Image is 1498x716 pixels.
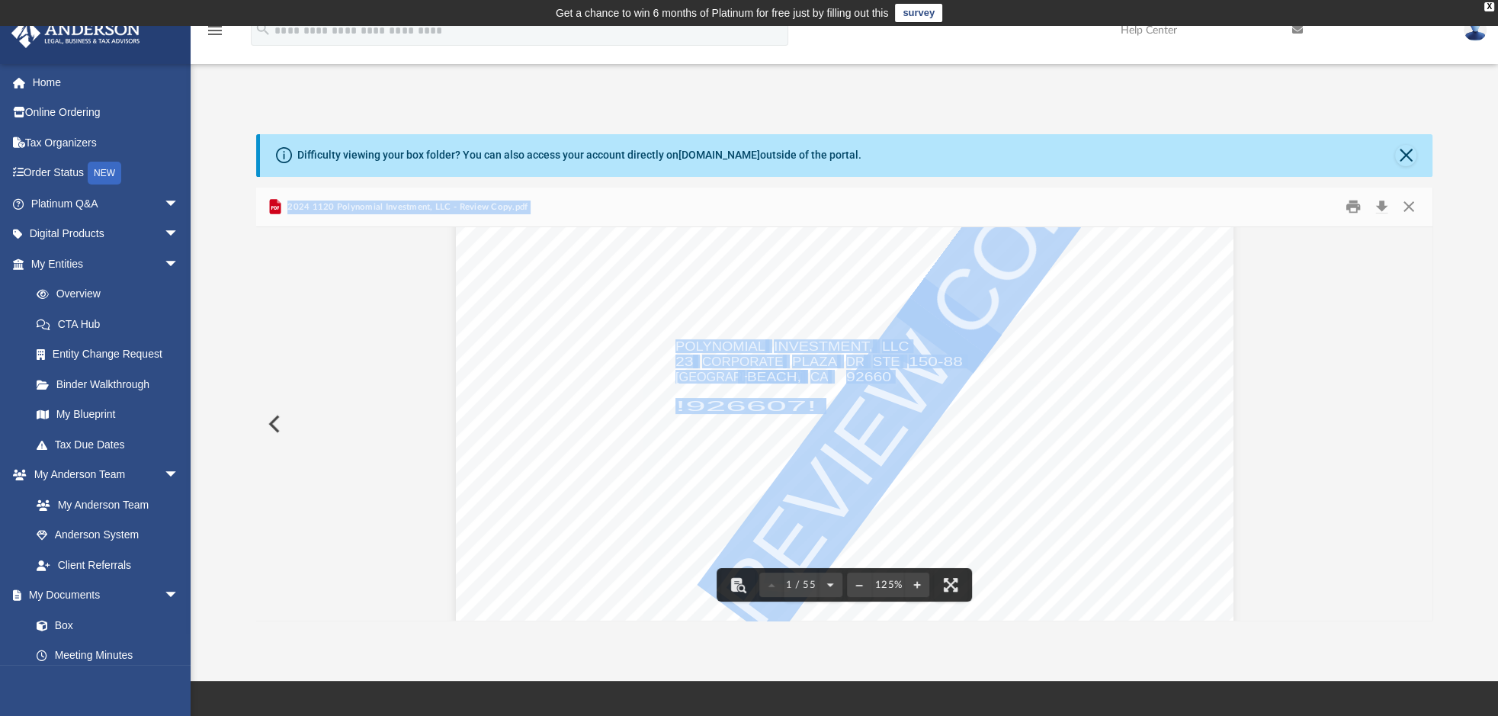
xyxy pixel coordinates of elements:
[256,227,1433,621] div: File preview
[905,568,929,602] button: Zoom in
[21,309,202,339] a: CTA Hub
[256,188,1433,621] div: Preview
[818,568,842,602] button: Next page
[721,568,755,602] button: Toggle findbar
[11,67,202,98] a: Home
[871,580,905,590] div: Current zoom level
[7,18,145,48] img: Anderson Advisors Platinum Portal
[873,355,900,368] span: STE
[784,580,819,590] span: 1 / 55
[1395,195,1423,219] button: Close
[255,21,271,37] i: search
[1484,2,1494,11] div: close
[21,520,194,551] a: Anderson System
[1338,195,1368,219] button: Print
[164,188,194,220] span: arrow_drop_down
[11,188,202,219] a: Platinum Q&Aarrow_drop_down
[11,219,202,249] a: Digital Productsarrow_drop_down
[164,249,194,280] span: arrow_drop_down
[21,369,202,400] a: Binder Walkthrough
[256,403,290,445] button: Previous File
[21,279,202,310] a: Overview
[846,371,891,383] span: 92660
[11,460,194,490] a: My Anderson Teamarrow_drop_down
[11,580,194,611] a: My Documentsarrow_drop_down
[1464,19,1487,41] img: User Pic
[914,104,1128,352] span: COPY
[164,219,194,250] span: arrow_drop_down
[702,355,783,368] span: CORPORATE
[675,399,816,413] span: !926607!
[675,355,694,368] span: 23
[1395,145,1416,166] button: Close
[164,460,194,491] span: arrow_drop_down
[895,4,942,22] a: survey
[11,127,202,158] a: Tax Organizers
[882,340,909,352] span: LLC
[678,149,760,161] a: [DOMAIN_NAME]
[810,371,829,383] span: CA
[675,371,804,383] span: [GEOGRAPHIC_DATA]
[909,355,963,368] span: 150-88
[21,490,187,520] a: My Anderson Team
[792,355,837,368] span: PLAZA
[21,641,194,671] a: Meeting Minutes
[847,568,871,602] button: Zoom out
[934,568,967,602] button: Enter fullscreen
[297,147,861,163] div: Difficulty viewing your box folder? You can also access your account directly on outside of the p...
[1368,195,1395,219] button: Download
[21,610,187,641] a: Box
[206,21,224,40] i: menu
[774,340,873,352] span: INVESTMENT,
[11,249,202,279] a: My Entitiesarrow_drop_down
[701,319,969,639] span: REVIEW
[284,201,528,214] span: 2024 1120 Polynomial Investment, LLC - Review Copy.pdf
[21,400,194,430] a: My Blueprint
[256,227,1433,621] div: Document Viewer
[11,98,202,128] a: Online Ordering
[556,4,889,22] div: Get a chance to win 6 months of Platinum for free just by filling out this
[784,568,819,602] button: 1 / 55
[21,429,202,460] a: Tax Due Dates
[846,355,864,368] span: DR
[747,371,801,383] span: BEACH,
[164,580,194,612] span: arrow_drop_down
[21,550,194,580] a: Client Referrals
[88,162,121,185] div: NEW
[675,340,765,352] span: POLYNOMIAL
[21,339,202,370] a: Entity Change Request
[206,29,224,40] a: menu
[11,158,202,189] a: Order StatusNEW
